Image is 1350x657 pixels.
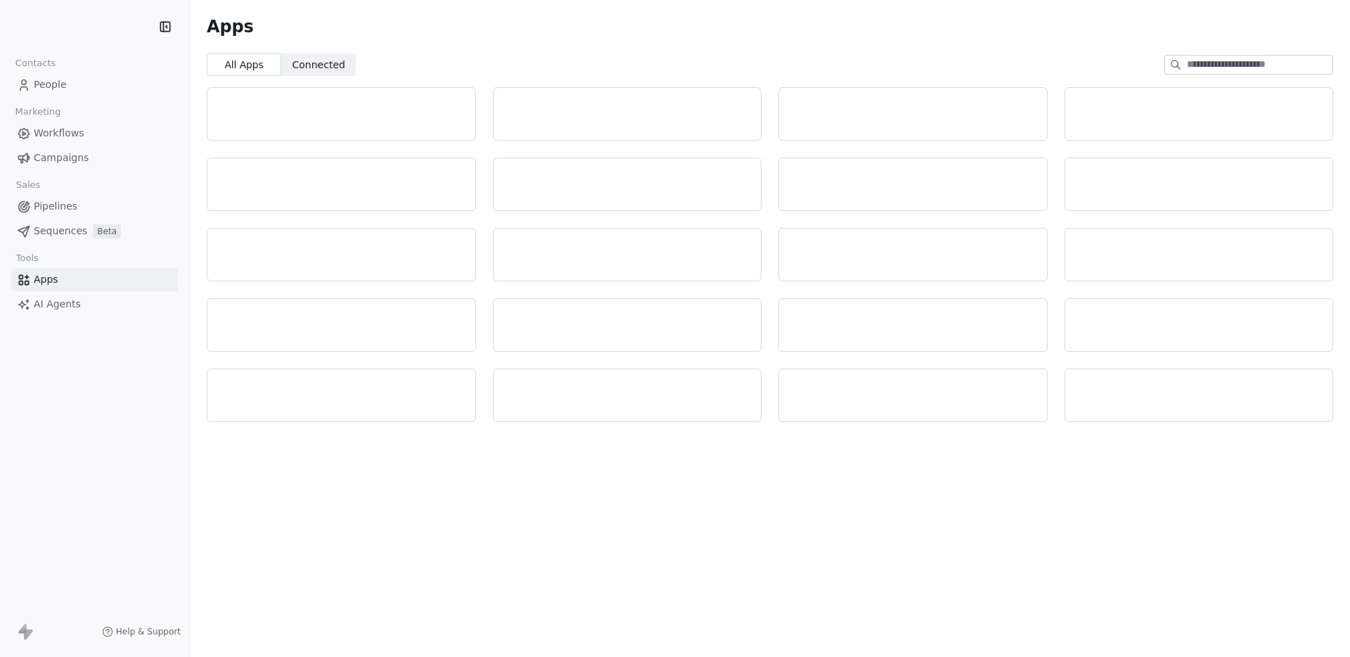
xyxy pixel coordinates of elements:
[34,151,89,165] span: Campaigns
[102,626,181,637] a: Help & Support
[93,224,121,238] span: Beta
[34,77,67,92] span: People
[11,293,178,316] a: AI Agents
[11,195,178,218] a: Pipelines
[116,626,181,637] span: Help & Support
[10,248,44,269] span: Tools
[11,268,178,291] a: Apps
[9,101,67,122] span: Marketing
[34,272,58,287] span: Apps
[9,53,62,74] span: Contacts
[11,146,178,170] a: Campaigns
[10,174,46,196] span: Sales
[207,16,254,37] span: Apps
[34,224,87,238] span: Sequences
[34,297,81,312] span: AI Agents
[11,73,178,96] a: People
[11,219,178,243] a: SequencesBeta
[34,126,84,141] span: Workflows
[292,58,345,72] span: Connected
[34,199,77,214] span: Pipelines
[11,122,178,145] a: Workflows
